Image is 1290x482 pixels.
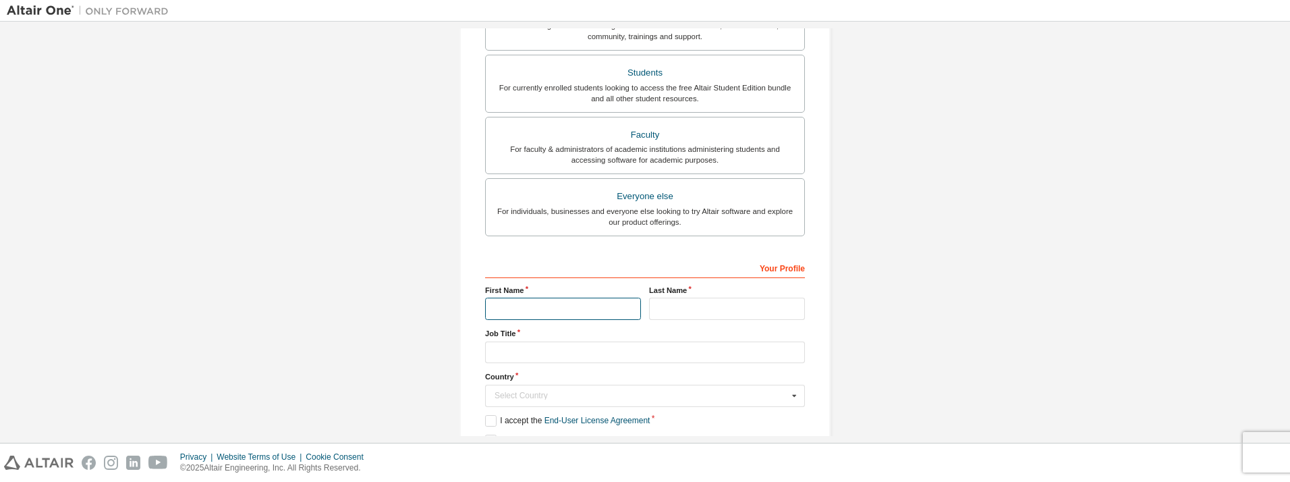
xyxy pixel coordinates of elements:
label: Country [485,371,805,382]
div: For currently enrolled students looking to access the free Altair Student Edition bundle and all ... [494,82,796,104]
div: Select Country [495,392,788,400]
a: End-User License Agreement [544,416,650,425]
label: I accept the [485,415,650,427]
div: Cookie Consent [306,452,371,462]
label: Job Title [485,328,805,339]
label: First Name [485,285,641,296]
img: facebook.svg [82,456,96,470]
div: Website Terms of Use [217,452,306,462]
label: Last Name [649,285,805,296]
div: For individuals, businesses and everyone else looking to try Altair software and explore our prod... [494,206,796,227]
div: For existing customers looking to access software downloads, HPC resources, community, trainings ... [494,20,796,42]
img: linkedin.svg [126,456,140,470]
img: instagram.svg [104,456,118,470]
img: Altair One [7,4,175,18]
div: Your Profile [485,257,805,278]
div: Faculty [494,126,796,144]
div: For faculty & administrators of academic institutions administering students and accessing softwa... [494,144,796,165]
img: altair_logo.svg [4,456,74,470]
div: Privacy [180,452,217,462]
div: Students [494,63,796,82]
div: Everyone else [494,187,796,206]
p: © 2025 Altair Engineering, Inc. All Rights Reserved. [180,462,372,474]
label: I would like to receive marketing emails from Altair [485,435,679,446]
img: youtube.svg [148,456,168,470]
